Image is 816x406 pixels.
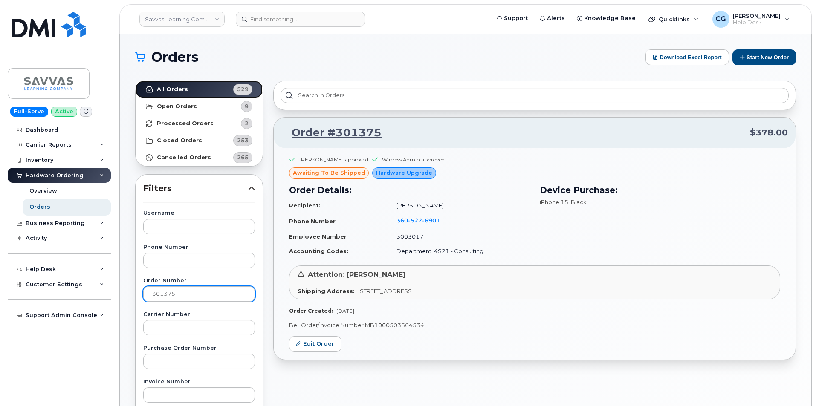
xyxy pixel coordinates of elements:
strong: Phone Number [289,218,336,225]
strong: Order Created: [289,308,333,314]
a: All Orders529 [136,81,263,98]
td: 3003017 [389,229,530,244]
span: 253 [237,136,249,144]
strong: All Orders [157,86,188,93]
label: Purchase Order Number [143,346,255,351]
span: 265 [237,153,249,161]
strong: Closed Orders [157,137,202,144]
strong: Recipient: [289,202,321,209]
span: , Black [568,199,587,205]
label: Carrier Number [143,312,255,317]
a: Edit Order [289,336,341,352]
strong: Employee Number [289,233,347,240]
span: awaiting to be shipped [293,169,365,177]
span: 529 [237,85,249,93]
a: Closed Orders253 [136,132,263,149]
span: Hardware Upgrade [376,169,432,177]
input: Search in orders [281,88,789,103]
a: Order #301375 [281,125,382,141]
h3: Device Purchase: [540,184,780,196]
strong: Processed Orders [157,120,214,127]
div: Wireless Admin approved [382,156,445,163]
span: 522 [408,217,422,224]
span: 9 [245,102,249,110]
button: Download Excel Report [645,49,729,65]
span: Filters [143,182,248,195]
td: [PERSON_NAME] [389,198,530,213]
h3: Order Details: [289,184,530,196]
span: $378.00 [750,127,788,139]
strong: Accounting Codes: [289,248,348,254]
iframe: Messenger Launcher [779,369,810,400]
strong: Shipping Address: [298,288,355,294]
strong: Open Orders [157,103,197,110]
span: [DATE] [336,308,354,314]
span: 360 [396,217,440,224]
label: Phone Number [143,245,255,250]
div: [PERSON_NAME] approved [299,156,368,163]
label: Username [143,210,255,216]
a: 3605226901 [396,217,450,224]
a: Cancelled Orders265 [136,149,263,166]
label: Order Number [143,278,255,284]
span: 2 [245,119,249,127]
span: Attention: [PERSON_NAME] [308,271,406,279]
span: [STREET_ADDRESS] [358,288,414,294]
td: Department: 4S21 - Consulting [389,244,530,259]
label: Invoice Number [143,379,255,385]
a: Processed Orders2 [136,115,263,132]
span: Orders [151,51,199,63]
p: Bell Order/Invoice Number MB1000503564534 [289,321,780,329]
span: iPhone 15 [540,199,568,205]
span: 6901 [422,217,440,224]
button: Start New Order [732,49,796,65]
a: Open Orders9 [136,98,263,115]
strong: Cancelled Orders [157,154,211,161]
